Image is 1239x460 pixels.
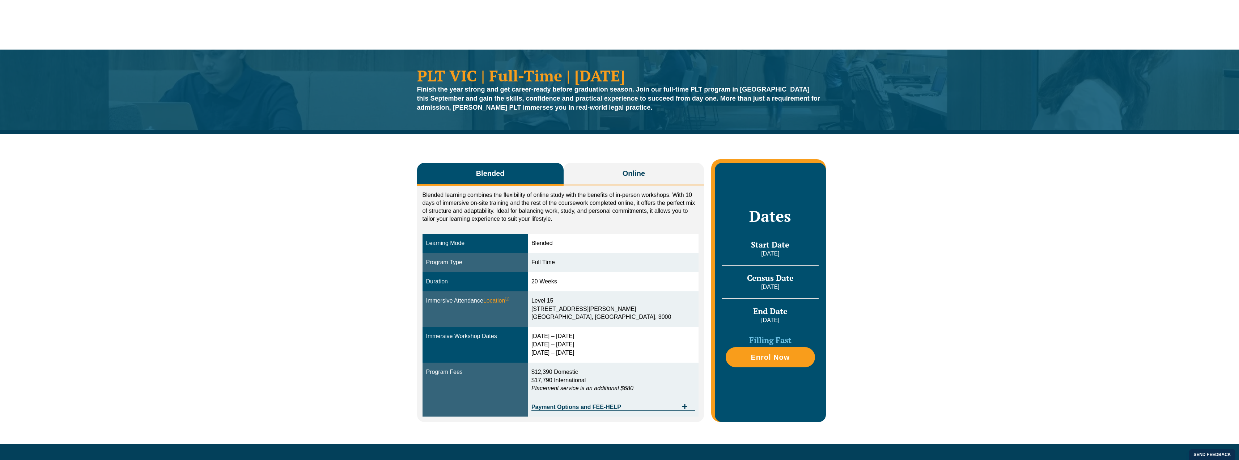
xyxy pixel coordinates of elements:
[426,368,524,376] div: Program Fees
[531,297,695,322] div: Level 15 [STREET_ADDRESS][PERSON_NAME] [GEOGRAPHIC_DATA], [GEOGRAPHIC_DATA], 3000
[749,335,792,345] span: Filling Fast
[531,332,695,357] div: [DATE] – [DATE] [DATE] – [DATE] [DATE] – [DATE]
[726,347,815,367] a: Enrol Now
[753,306,788,316] span: End Date
[531,278,695,286] div: 20 Weeks
[722,207,818,225] h2: Dates
[531,404,678,410] span: Payment Options and FEE-HELP
[483,297,510,305] span: Location
[476,168,505,178] span: Blended
[722,250,818,258] p: [DATE]
[505,296,509,301] sup: ⓘ
[722,283,818,291] p: [DATE]
[417,68,822,83] h1: PLT VIC | Full-Time | [DATE]
[426,297,524,305] div: Immersive Attendance
[623,168,645,178] span: Online
[747,273,794,283] span: Census Date
[426,258,524,267] div: Program Type
[531,239,695,248] div: Blended
[426,332,524,341] div: Immersive Workshop Dates
[417,163,704,422] div: Tabs. Open items with Enter or Space, close with Escape and navigate using the Arrow keys.
[531,369,578,375] span: $12,390 Domestic
[751,354,790,361] span: Enrol Now
[426,239,524,248] div: Learning Mode
[531,385,633,391] em: Placement service is an additional $680
[423,191,699,223] p: Blended learning combines the flexibility of online study with the benefits of in-person workshop...
[426,278,524,286] div: Duration
[531,258,695,267] div: Full Time
[751,239,789,250] span: Start Date
[417,86,820,111] strong: Finish the year strong and get career-ready before graduation season. Join our full-time PLT prog...
[722,316,818,324] p: [DATE]
[531,377,586,383] span: $17,790 International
